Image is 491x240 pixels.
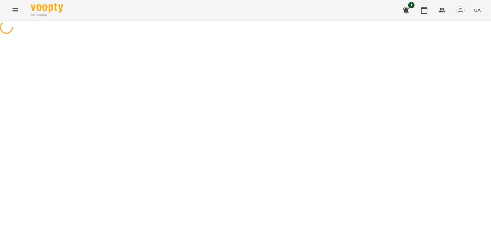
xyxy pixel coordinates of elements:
[31,13,63,17] span: For Business
[456,6,465,15] img: avatar_s.png
[474,7,481,14] span: UA
[408,2,415,8] span: 1
[471,4,483,16] button: UA
[8,3,23,18] button: Menu
[31,3,63,13] img: Voopty Logo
